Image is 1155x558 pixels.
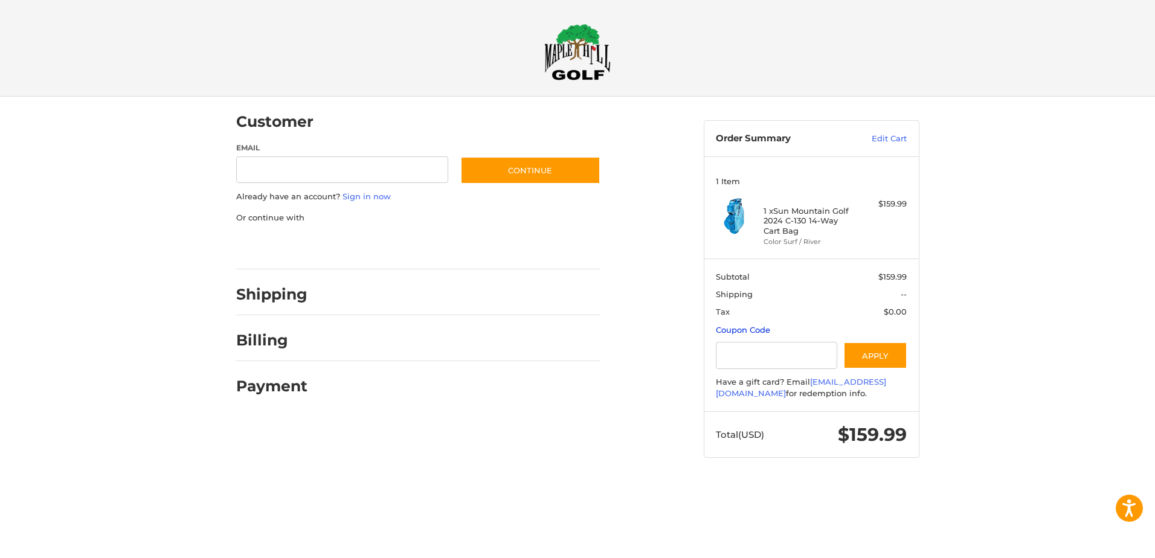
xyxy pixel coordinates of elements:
a: Edit Cart [846,133,907,145]
button: Continue [460,156,600,184]
a: Sign in now [343,191,391,201]
p: Or continue with [236,212,600,224]
h2: Payment [236,377,307,396]
h3: 1 Item [716,176,907,186]
h2: Shipping [236,285,307,304]
span: Tax [716,307,730,316]
span: -- [901,289,907,299]
label: Email [236,143,449,153]
h2: Customer [236,112,314,131]
h3: Order Summary [716,133,846,145]
input: Gift Certificate or Coupon Code [716,342,837,369]
span: $0.00 [884,307,907,316]
a: Coupon Code [716,325,770,335]
span: Total (USD) [716,429,764,440]
span: Shipping [716,289,753,299]
span: Subtotal [716,272,750,281]
button: Apply [843,342,907,369]
iframe: Google Customer Reviews [1055,525,1155,558]
span: $159.99 [878,272,907,281]
div: $159.99 [859,198,907,210]
span: $159.99 [838,423,907,446]
iframe: PayPal-venmo [437,236,527,257]
p: Already have an account? [236,191,600,203]
iframe: PayPal-paypal [232,236,323,257]
img: Maple Hill Golf [544,24,611,80]
h4: 1 x Sun Mountain Golf 2024 C-130 14-Way Cart Bag [764,206,856,236]
iframe: PayPal-paylater [335,236,425,257]
div: Have a gift card? Email for redemption info. [716,376,907,400]
li: Color Surf / River [764,237,856,247]
h2: Billing [236,331,307,350]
